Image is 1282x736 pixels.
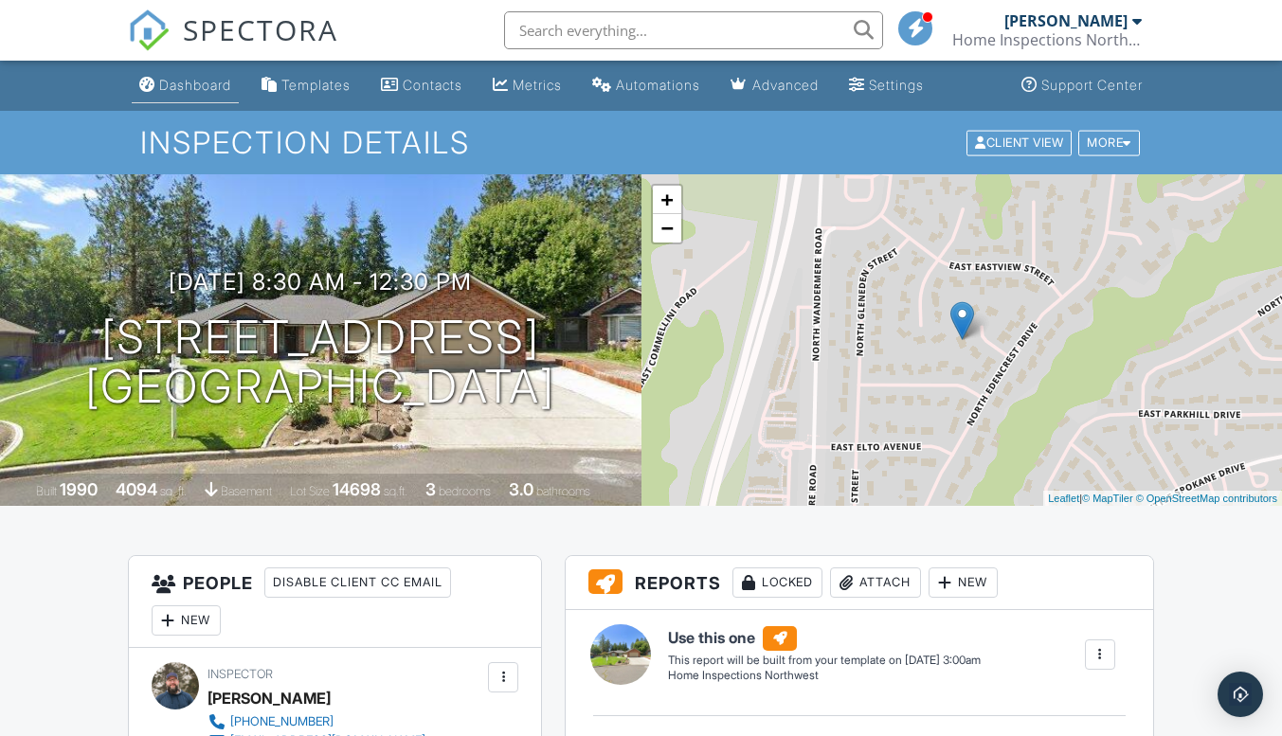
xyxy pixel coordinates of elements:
span: sq.ft. [384,484,407,498]
h3: Reports [566,556,1152,610]
div: Locked [732,567,822,598]
div: More [1078,130,1140,155]
h3: People [129,556,541,648]
div: Open Intercom Messenger [1218,672,1263,717]
span: Lot Size [290,484,330,498]
span: bedrooms [439,484,491,498]
a: [PHONE_NUMBER] [208,712,425,731]
div: 3 [425,479,436,499]
span: SPECTORA [183,9,338,49]
span: Inspector [208,667,273,681]
div: 1990 [60,479,98,499]
a: Support Center [1014,68,1150,103]
span: sq. ft. [160,484,187,498]
a: Metrics [485,68,569,103]
div: Home Inspections Northwest [952,30,1142,49]
img: The Best Home Inspection Software - Spectora [128,9,170,51]
div: 4094 [116,479,157,499]
div: Client View [966,130,1072,155]
a: Dashboard [132,68,239,103]
a: © OpenStreetMap contributors [1136,493,1277,504]
div: [PERSON_NAME] [208,684,331,712]
div: | [1043,491,1282,507]
div: [PHONE_NUMBER] [230,714,334,729]
span: bathrooms [536,484,590,498]
div: Dashboard [159,77,231,93]
div: Settings [869,77,924,93]
a: Automations (Basic) [585,68,708,103]
a: Contacts [373,68,470,103]
a: Leaflet [1048,493,1079,504]
div: Advanced [752,77,819,93]
h3: [DATE] 8:30 am - 12:30 pm [169,269,472,295]
a: Zoom out [653,214,681,242]
input: Search everything... [504,11,883,49]
a: Settings [841,68,931,103]
div: Disable Client CC Email [264,567,451,598]
a: Templates [254,68,358,103]
div: New [152,605,221,636]
div: 3.0 [509,479,533,499]
div: New [929,567,998,598]
div: Home Inspections Northwest [668,668,981,684]
div: Attach [830,567,921,598]
div: Automations [616,77,700,93]
div: Contacts [403,77,462,93]
h1: [STREET_ADDRESS] [GEOGRAPHIC_DATA] [85,313,555,413]
a: SPECTORA [128,26,338,65]
a: Client View [965,135,1076,149]
div: 14698 [333,479,381,499]
div: [PERSON_NAME] [1004,11,1128,30]
a: Advanced [723,68,826,103]
div: This report will be built from your template on [DATE] 3:00am [668,653,981,668]
a: © MapTiler [1082,493,1133,504]
div: Support Center [1041,77,1143,93]
a: Zoom in [653,186,681,214]
h1: Inspection Details [140,126,1142,159]
span: basement [221,484,272,498]
div: Metrics [513,77,562,93]
h6: Use this one [668,626,981,651]
span: Built [36,484,57,498]
div: Templates [281,77,351,93]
